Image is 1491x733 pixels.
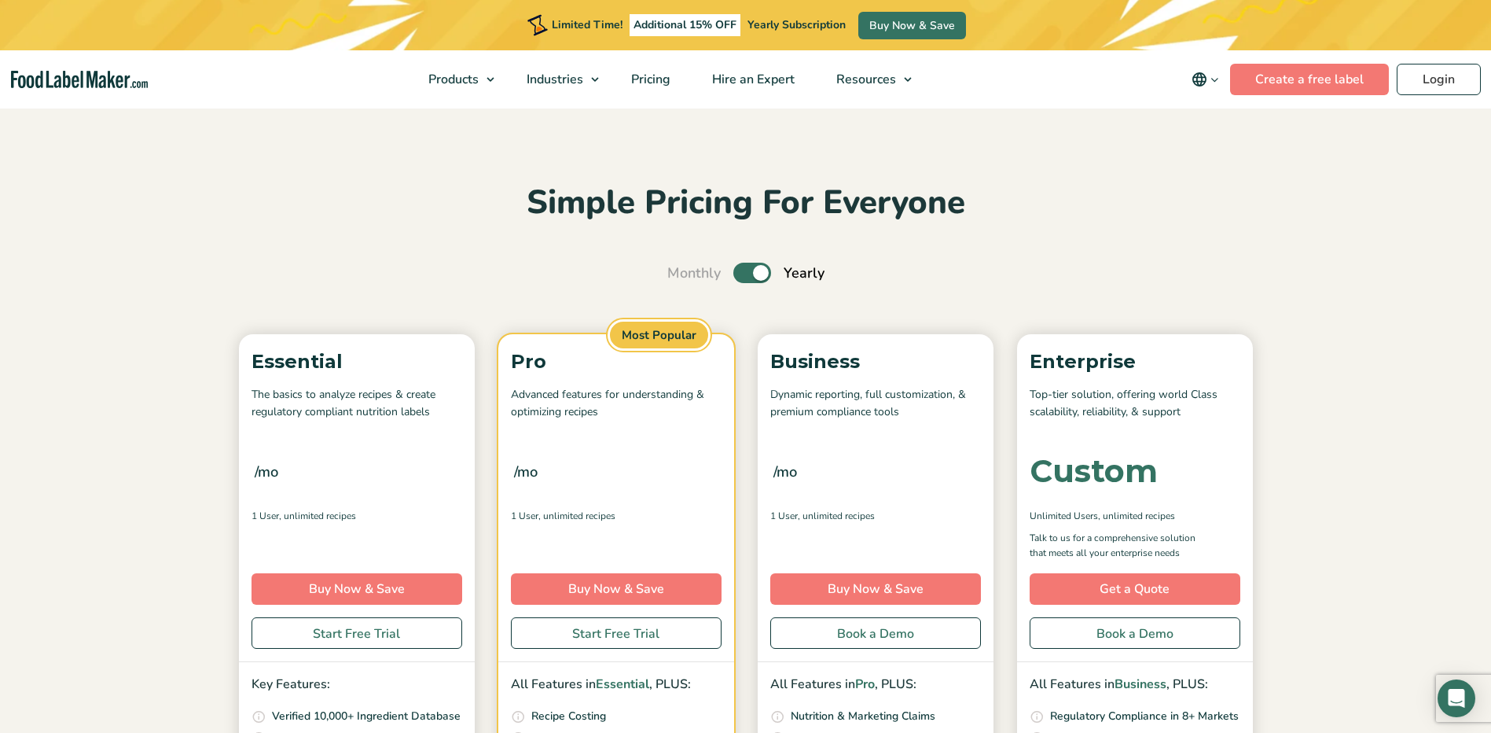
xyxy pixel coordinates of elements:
p: Advanced features for understanding & optimizing recipes [511,386,722,422]
p: Business [770,347,981,377]
span: Products [424,71,480,88]
span: 1 User [770,509,798,523]
a: Industries [506,50,607,109]
label: Toggle [733,263,771,283]
span: Pro [855,676,875,693]
a: Get a Quote [1030,573,1240,605]
span: 1 User [252,509,279,523]
span: Industries [522,71,585,88]
a: Buy Now & Save [770,573,981,605]
a: Book a Demo [770,617,981,649]
a: Start Free Trial [252,617,462,649]
p: Talk to us for a comprehensive solution that meets all your enterprise needs [1030,531,1210,561]
a: Buy Now & Save [858,12,966,39]
a: Pricing [611,50,688,109]
p: All Features in , PLUS: [770,675,981,695]
span: Monthly [667,263,721,284]
a: Resources [816,50,920,109]
a: Products [408,50,502,109]
span: , Unlimited Recipes [538,509,615,523]
span: Unlimited Users [1030,509,1098,523]
p: Recipe Costing [531,708,606,725]
span: Hire an Expert [707,71,796,88]
span: /mo [255,461,278,483]
p: The basics to analyze recipes & create regulatory compliant nutrition labels [252,386,462,422]
a: Start Free Trial [511,617,722,649]
p: Dynamic reporting, full customization, & premium compliance tools [770,386,981,422]
p: Pro [511,347,722,377]
p: Nutrition & Marketing Claims [791,708,935,725]
span: Yearly [784,263,824,284]
a: Hire an Expert [692,50,812,109]
p: Top-tier solution, offering world Class scalability, reliability, & support [1030,386,1240,422]
span: , Unlimited Recipes [1098,509,1175,523]
div: Open Intercom Messenger [1438,680,1475,717]
span: Business [1115,676,1166,693]
p: All Features in , PLUS: [511,675,722,695]
span: /mo [773,461,797,483]
span: Yearly Subscription [747,17,846,32]
p: Essential [252,347,462,377]
p: Enterprise [1030,347,1240,377]
span: Most Popular [608,319,711,352]
a: Create a free label [1230,64,1389,95]
span: Pricing [626,71,672,88]
p: Verified 10,000+ Ingredient Database [272,708,461,725]
p: Regulatory Compliance in 8+ Markets [1050,708,1239,725]
span: /mo [514,461,538,483]
span: , Unlimited Recipes [798,509,875,523]
span: Essential [596,676,649,693]
p: Key Features: [252,675,462,695]
span: 1 User [511,509,538,523]
span: Resources [832,71,898,88]
a: Login [1397,64,1481,95]
h2: Simple Pricing For Everyone [231,182,1261,225]
span: Limited Time! [552,17,622,32]
p: All Features in , PLUS: [1030,675,1240,695]
a: Book a Demo [1030,617,1240,649]
a: Buy Now & Save [252,573,462,605]
div: Custom [1030,455,1158,487]
a: Buy Now & Save [511,573,722,605]
span: , Unlimited Recipes [279,509,356,523]
span: Additional 15% OFF [630,14,740,36]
